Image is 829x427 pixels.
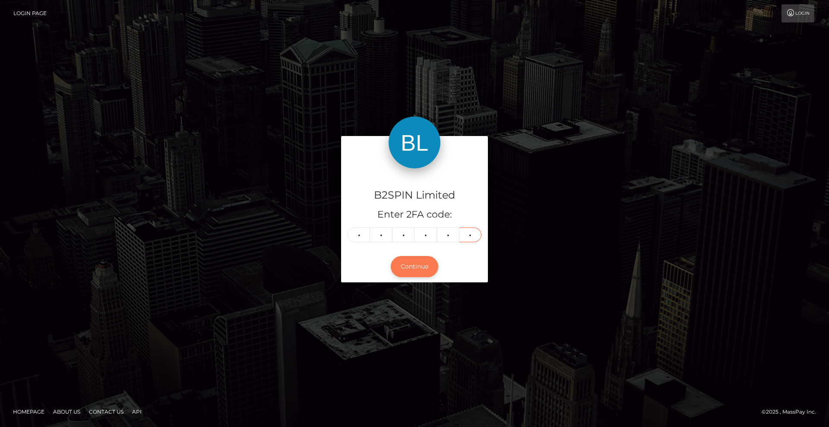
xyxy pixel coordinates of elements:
h4: B2SPIN Limited [348,188,481,203]
a: Contact Us [85,405,127,418]
a: Login Page [13,4,47,22]
div: © 2025 , MassPay Inc. [762,407,823,417]
img: B2SPIN Limited [389,117,440,168]
a: Login [782,4,814,22]
button: Continue [391,256,438,277]
a: Homepage [9,405,48,418]
a: About Us [50,405,84,418]
a: API [129,405,145,418]
h5: Enter 2FA code: [348,208,481,221]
